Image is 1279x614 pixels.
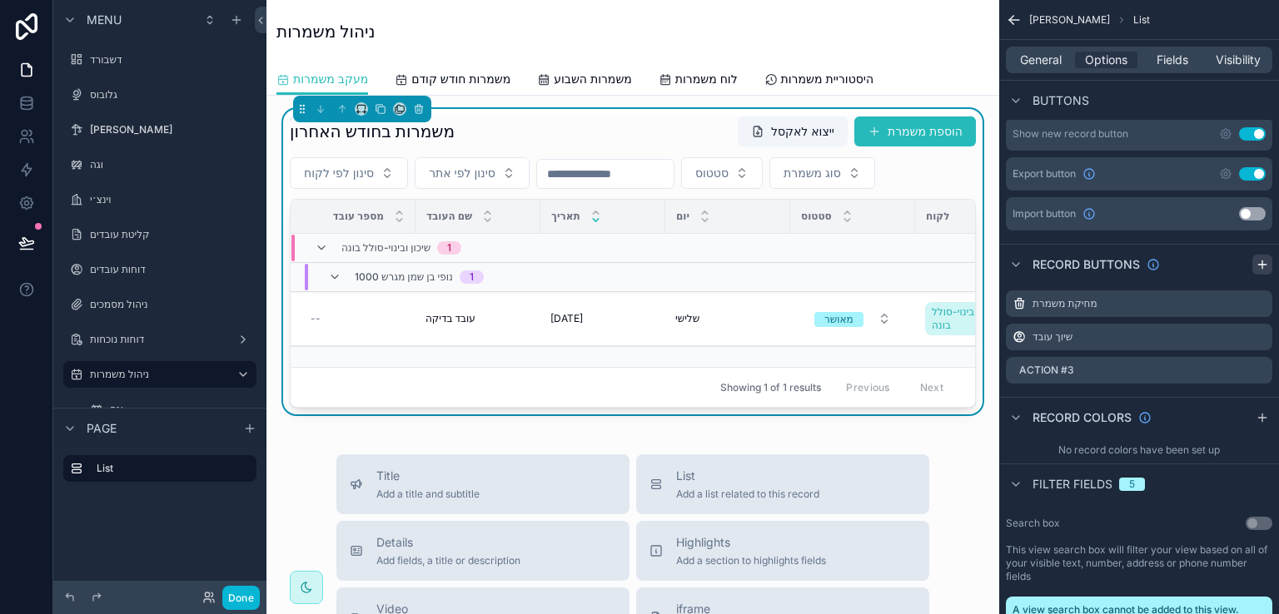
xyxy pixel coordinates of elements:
span: יום [676,210,689,223]
button: ייצוא לאקסל [738,116,848,146]
div: מאושר [824,312,853,327]
label: [PERSON_NAME] [90,123,253,136]
span: Export button [1013,167,1076,181]
span: תאריך [551,210,580,223]
span: Add fields, a title or description [376,554,520,567]
a: שיכון ובינוי-סולל בונה [925,302,1023,335]
label: דוחות נוכחות [90,333,230,346]
button: Select Button [415,157,530,189]
label: This view search box will filter your view based on all of your visible text, number, address or ... [1006,543,1272,583]
span: Buttons [1033,92,1089,109]
a: דוחות עובדים [63,256,256,283]
span: נופי בן שמן מגרש 1000 [355,270,453,284]
button: Select Button [681,157,763,189]
a: [PERSON_NAME] [63,116,256,143]
span: סינון לפי אתר [429,165,495,181]
span: Details [376,534,520,551]
div: No record colors have been set up [999,437,1279,463]
span: היסטוריית משמרות [781,71,873,87]
span: שיכון ובינוי-סולל בונה [341,241,430,255]
a: ניהול מסמכים [63,291,256,318]
span: -- [311,312,321,325]
span: [DATE] [550,312,583,325]
a: מעקב משמרות [276,64,368,96]
span: Record buttons [1033,256,1140,273]
button: ListAdd a list related to this record [636,454,929,514]
a: משמרות חודש קודם [395,64,510,97]
span: סטטוס [801,210,832,223]
button: Select Button [769,157,875,189]
label: וינצ׳י [90,193,253,206]
span: Options [1085,52,1127,68]
span: Title [376,468,480,484]
button: Select Button [290,157,408,189]
label: Search box [1006,517,1060,530]
span: סוג משמרת [784,165,841,181]
span: לקוח [926,210,949,223]
a: וגה [63,151,256,178]
label: ניהול משמרות [90,368,223,381]
label: קליטת עובדים [90,228,253,241]
label: Action #3 [1019,364,1074,377]
span: Add a section to highlights fields [676,554,826,567]
a: דוחות נוכחות [63,326,256,353]
span: משמרות השבוע [554,71,632,87]
span: List [1133,13,1150,27]
a: היסטוריית משמרות [764,64,873,97]
label: מחיקת משמרת [1033,297,1097,310]
a: משמרות השבוע [537,64,632,97]
span: Highlights [676,534,826,551]
a: דשבורד [63,47,256,73]
button: Done [222,586,260,610]
div: scrollable content [53,448,266,498]
a: לוח משמרות [659,64,738,97]
span: Record colors [1033,409,1132,426]
label: ניהול מסמכים [90,298,253,311]
a: גלובוס [63,82,256,108]
a: וינצ׳י [63,186,256,213]
span: Visibility [1216,52,1261,68]
span: Filter fields [1033,476,1112,493]
button: Select Button [801,304,904,334]
span: סטטוס [695,165,729,181]
a: ניהול משמרות [63,361,256,388]
label: גלובוס [90,88,253,102]
span: Add a title and subtitle [376,488,480,501]
div: 1 [470,270,474,284]
div: Show new record button [1013,127,1128,141]
label: שיוך עובד [1033,330,1072,344]
span: מספר עובד [333,210,384,223]
h1: ניהול משמרות [276,20,376,43]
label: וגה [90,158,253,171]
span: Fields [1157,52,1188,68]
button: HighlightsAdd a section to highlights fields [636,521,929,581]
span: Import button [1013,207,1076,220]
span: General [1020,52,1062,68]
label: וגה [110,403,253,416]
span: שלישי [675,312,699,325]
div: 1 [447,241,451,255]
span: Page [87,420,117,437]
a: וגה [83,396,256,423]
span: List [676,468,819,484]
button: TitleAdd a title and subtitle [336,454,630,514]
span: Add a list related to this record [676,488,819,501]
a: קליטת עובדים [63,221,256,248]
button: הוספת משמרת [854,116,976,146]
label: דשבורד [90,53,253,67]
span: משמרות חודש קודם [411,71,510,87]
label: דוחות עובדים [90,263,253,276]
span: עובד בדיקה [426,312,475,325]
span: שיכון ובינוי-סולל בונה [932,305,1017,332]
span: Showing 1 of 1 results [720,381,821,394]
span: Menu [87,12,122,28]
label: List [97,462,243,475]
button: DetailsAdd fields, a title or description [336,521,630,581]
div: 5 [1129,478,1135,491]
span: שם העובד [426,210,472,223]
span: סינון לפי לקוח [304,165,374,181]
span: לוח משמרות [675,71,738,87]
span: מעקב משמרות [293,71,368,87]
h1: משמרות בחודש האחרון [290,120,455,143]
